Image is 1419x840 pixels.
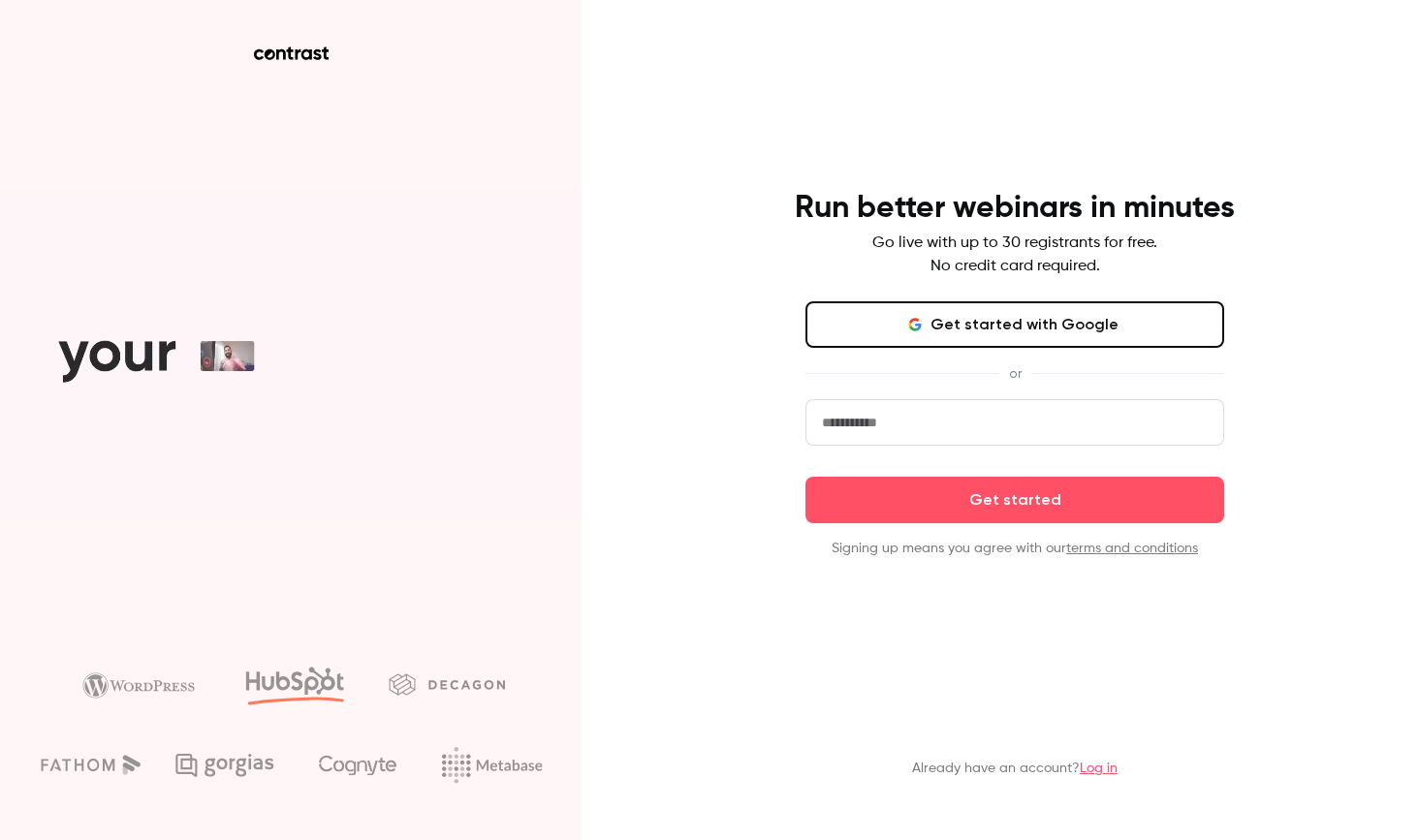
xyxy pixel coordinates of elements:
[999,363,1031,384] span: or
[912,759,1118,778] p: Already have an account?
[795,189,1235,228] h4: Run better webinars in minutes
[805,301,1224,348] button: Get started with Google
[805,539,1224,558] p: Signing up means you agree with our
[1066,542,1198,555] a: terms and conditions
[872,232,1157,278] p: Go live with up to 30 registrants for free. No credit card required.
[389,673,505,695] img: decagon
[1080,762,1118,775] a: Log in
[805,477,1224,523] button: Get started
